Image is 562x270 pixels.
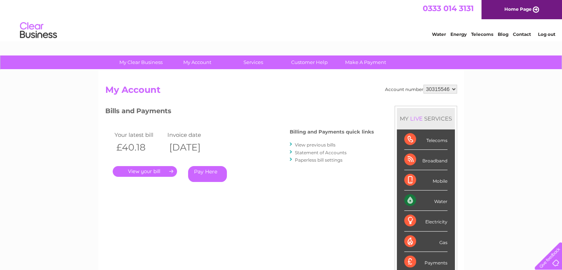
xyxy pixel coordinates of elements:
[105,106,374,119] h3: Bills and Payments
[167,55,228,69] a: My Account
[432,31,446,37] a: Water
[404,190,447,211] div: Water
[166,140,219,155] th: [DATE]
[498,31,508,37] a: Blog
[279,55,340,69] a: Customer Help
[110,55,171,69] a: My Clear Business
[166,130,219,140] td: Invoice date
[335,55,396,69] a: Make A Payment
[107,4,456,36] div: Clear Business is a trading name of Verastar Limited (registered in [GEOGRAPHIC_DATA] No. 3667643...
[404,170,447,190] div: Mobile
[404,211,447,231] div: Electricity
[113,130,166,140] td: Your latest bill
[513,31,531,37] a: Contact
[105,85,457,99] h2: My Account
[113,140,166,155] th: £40.18
[188,166,227,182] a: Pay Here
[295,150,347,155] a: Statement of Accounts
[20,19,57,42] img: logo.png
[290,129,374,135] h4: Billing and Payments quick links
[295,142,336,148] a: View previous bills
[450,31,467,37] a: Energy
[538,31,555,37] a: Log out
[223,55,284,69] a: Services
[471,31,493,37] a: Telecoms
[404,150,447,170] div: Broadband
[409,115,424,122] div: LIVE
[404,232,447,252] div: Gas
[385,85,457,94] div: Account number
[397,108,455,129] div: MY SERVICES
[423,4,474,13] a: 0333 014 3131
[404,129,447,150] div: Telecoms
[113,166,177,177] a: .
[295,157,343,163] a: Paperless bill settings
